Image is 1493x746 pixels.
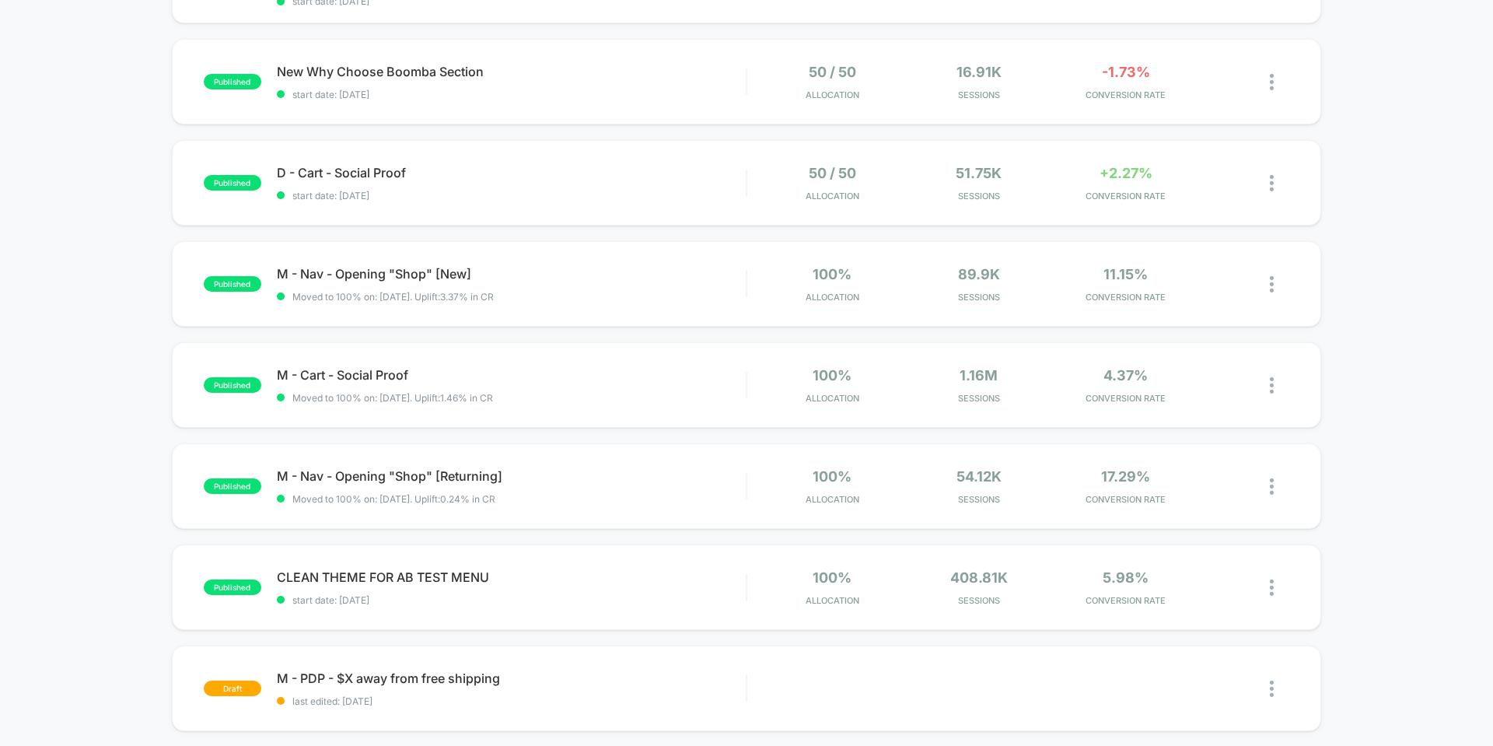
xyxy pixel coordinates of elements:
span: Sessions [910,292,1049,303]
span: Moved to 100% on: [DATE] . Uplift: 0.24% in CR [292,493,495,505]
span: CLEAN THEME FOR AB TEST MENU [277,569,746,585]
span: Sessions [910,191,1049,201]
span: published [204,478,261,494]
span: CONVERSION RATE [1056,393,1195,404]
span: published [204,175,261,191]
span: 17.29% [1101,468,1150,485]
span: published [204,74,261,89]
span: 4.37% [1103,367,1148,384]
span: published [204,377,261,393]
span: 408.81k [950,569,1008,586]
span: -1.73% [1102,64,1150,80]
span: Sessions [910,494,1049,505]
span: 51.75k [956,165,1002,181]
span: Allocation [806,393,859,404]
span: 1.16M [960,367,998,384]
img: close [1270,175,1274,191]
span: 11.15% [1103,266,1148,282]
span: Moved to 100% on: [DATE] . Uplift: 1.46% in CR [292,392,493,404]
span: start date: [DATE] [277,190,746,201]
span: 54.12k [956,468,1002,485]
span: Sessions [910,595,1049,606]
span: 89.9k [958,266,1000,282]
span: 100% [813,468,851,485]
span: M - Nav - Opening "Shop" [Returning] [277,468,746,484]
img: close [1270,681,1274,697]
img: close [1270,74,1274,90]
span: CONVERSION RATE [1056,89,1195,100]
span: last edited: [DATE] [277,695,746,707]
span: start date: [DATE] [277,594,746,606]
span: published [204,580,261,595]
span: +2.27% [1100,165,1152,181]
span: Allocation [806,494,859,505]
span: 5.98% [1103,569,1149,586]
span: Moved to 100% on: [DATE] . Uplift: 3.37% in CR [292,291,494,303]
img: close [1270,478,1274,495]
span: D - Cart - Social Proof [277,165,746,180]
span: 100% [813,367,851,384]
span: M - Nav - Opening "Shop" [New] [277,266,746,282]
span: 100% [813,266,851,282]
span: M - Cart - Social Proof [277,367,746,383]
img: close [1270,276,1274,292]
span: 50 / 50 [809,165,856,181]
span: Allocation [806,89,859,100]
img: close [1270,377,1274,394]
span: Allocation [806,595,859,606]
span: CONVERSION RATE [1056,292,1195,303]
span: Allocation [806,191,859,201]
span: CONVERSION RATE [1056,494,1195,505]
span: published [204,276,261,292]
span: Sessions [910,393,1049,404]
span: Allocation [806,292,859,303]
span: draft [204,681,261,696]
img: close [1270,580,1274,596]
span: start date: [DATE] [277,89,746,100]
span: 50 / 50 [809,64,856,80]
span: CONVERSION RATE [1056,191,1195,201]
span: CONVERSION RATE [1056,595,1195,606]
span: M - PDP - $X away from free shipping [277,671,746,686]
span: 16.91k [956,64,1002,80]
span: New Why Choose Boomba Section [277,64,746,79]
span: 100% [813,569,851,586]
span: Sessions [910,89,1049,100]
